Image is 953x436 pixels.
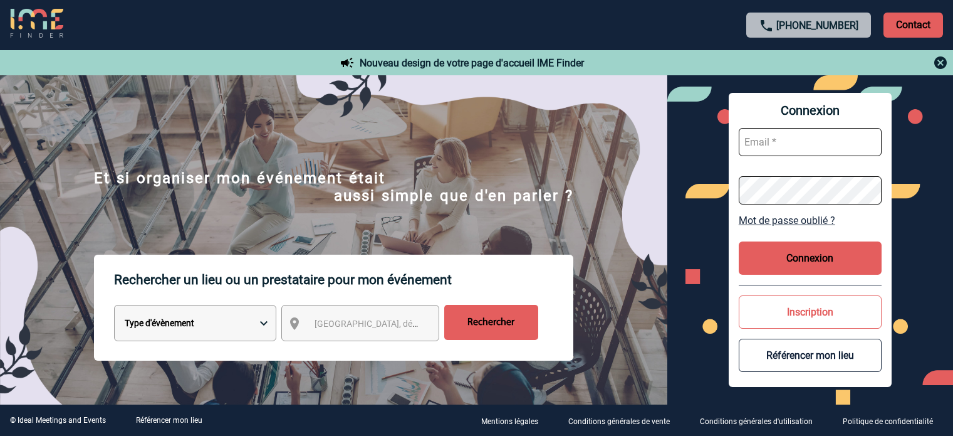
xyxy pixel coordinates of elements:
[759,18,774,33] img: call-24-px.png
[883,13,943,38] p: Contact
[444,305,538,340] input: Rechercher
[481,417,538,426] p: Mentions légales
[114,255,573,305] p: Rechercher un lieu ou un prestataire pour mon événement
[739,339,882,372] button: Référencer mon lieu
[739,215,882,226] a: Mot de passe oublié ?
[739,103,882,118] span: Connexion
[739,128,882,156] input: Email *
[136,416,202,425] a: Référencer mon lieu
[843,417,933,426] p: Politique de confidentialité
[10,416,106,425] div: © Ideal Meetings and Events
[690,415,833,427] a: Conditions générales d'utilisation
[833,415,953,427] a: Politique de confidentialité
[776,19,858,31] a: [PHONE_NUMBER]
[739,242,882,275] button: Connexion
[315,319,489,329] span: [GEOGRAPHIC_DATA], département, région...
[568,417,670,426] p: Conditions générales de vente
[471,415,558,427] a: Mentions légales
[739,295,882,329] button: Inscription
[700,417,813,426] p: Conditions générales d'utilisation
[558,415,690,427] a: Conditions générales de vente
